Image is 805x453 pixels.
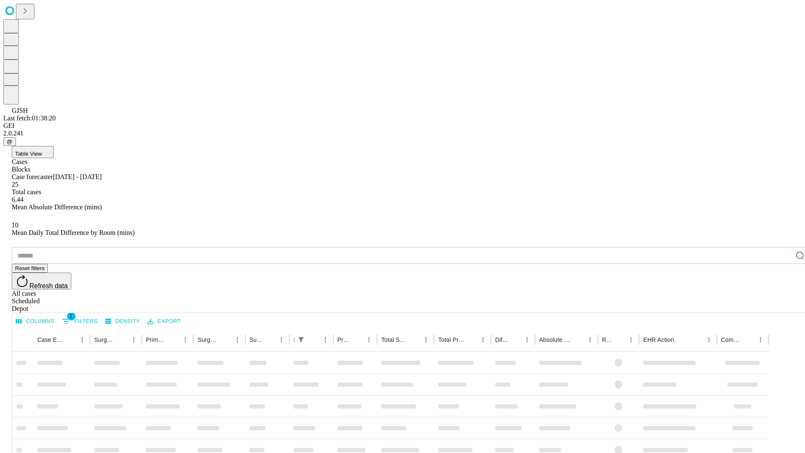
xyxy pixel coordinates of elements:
div: EHR Action [643,336,674,343]
span: Last fetch: 01:38:20 [3,115,56,122]
button: Menu [275,334,287,346]
button: Menu [128,334,140,346]
div: Surgeon Name [94,336,115,343]
button: Sort [264,334,275,346]
button: Sort [465,334,477,346]
span: [DATE] - [DATE] [53,173,101,180]
div: 1 active filter [295,334,307,346]
button: Sort [743,334,755,346]
span: 6.44 [12,196,23,203]
button: Menu [179,334,191,346]
button: Density [103,315,142,328]
div: Resolved in EHR [602,336,613,343]
span: Mean Absolute Difference (mins) [12,203,102,211]
span: Reset filters [15,265,44,271]
button: Menu [755,334,766,346]
button: Sort [509,334,521,346]
button: Select columns [14,315,57,328]
div: Difference [495,336,509,343]
span: @ [7,138,13,145]
button: Sort [168,334,179,346]
button: Sort [572,334,584,346]
button: Menu [319,334,331,346]
button: Menu [420,334,432,346]
div: Comments [721,336,742,343]
span: Table View [15,151,42,157]
button: Show filters [60,315,100,328]
button: Sort [675,334,687,346]
button: Table View [12,146,54,158]
button: @ [3,137,16,146]
div: Predicted In Room Duration [338,336,351,343]
div: Total Predicted Duration [438,336,465,343]
div: GEI [3,122,802,130]
button: Menu [231,334,243,346]
div: Case Epic Id [37,336,64,343]
button: Show filters [295,334,307,346]
span: Refresh data [29,282,68,289]
span: 25 [12,181,18,188]
button: Refresh data [12,273,71,289]
span: 10 [12,221,18,229]
div: Absolute Difference [539,336,571,343]
button: Sort [308,334,319,346]
span: Total cases [12,188,41,195]
button: Sort [220,334,231,346]
div: Primary Service [146,336,167,343]
span: GJSH [12,107,28,114]
div: Total Scheduled Duration [381,336,408,343]
div: Surgery Date [249,336,263,343]
button: Menu [625,334,637,346]
button: Sort [116,334,128,346]
button: Sort [408,334,420,346]
button: Sort [613,334,625,346]
span: 1 [67,312,75,320]
button: Sort [65,334,76,346]
button: Reset filters [12,264,48,273]
button: Sort [351,334,363,346]
span: Mean Daily Total Difference by Room (mins) [12,229,135,236]
button: Export [145,315,183,328]
button: Menu [703,334,715,346]
span: Case forecaster [12,173,53,180]
div: 2.0.241 [3,130,802,137]
button: Menu [363,334,375,346]
button: Menu [477,334,489,346]
div: Surgery Name [197,336,218,343]
button: Menu [521,334,533,346]
button: Menu [76,334,88,346]
button: Menu [584,334,596,346]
